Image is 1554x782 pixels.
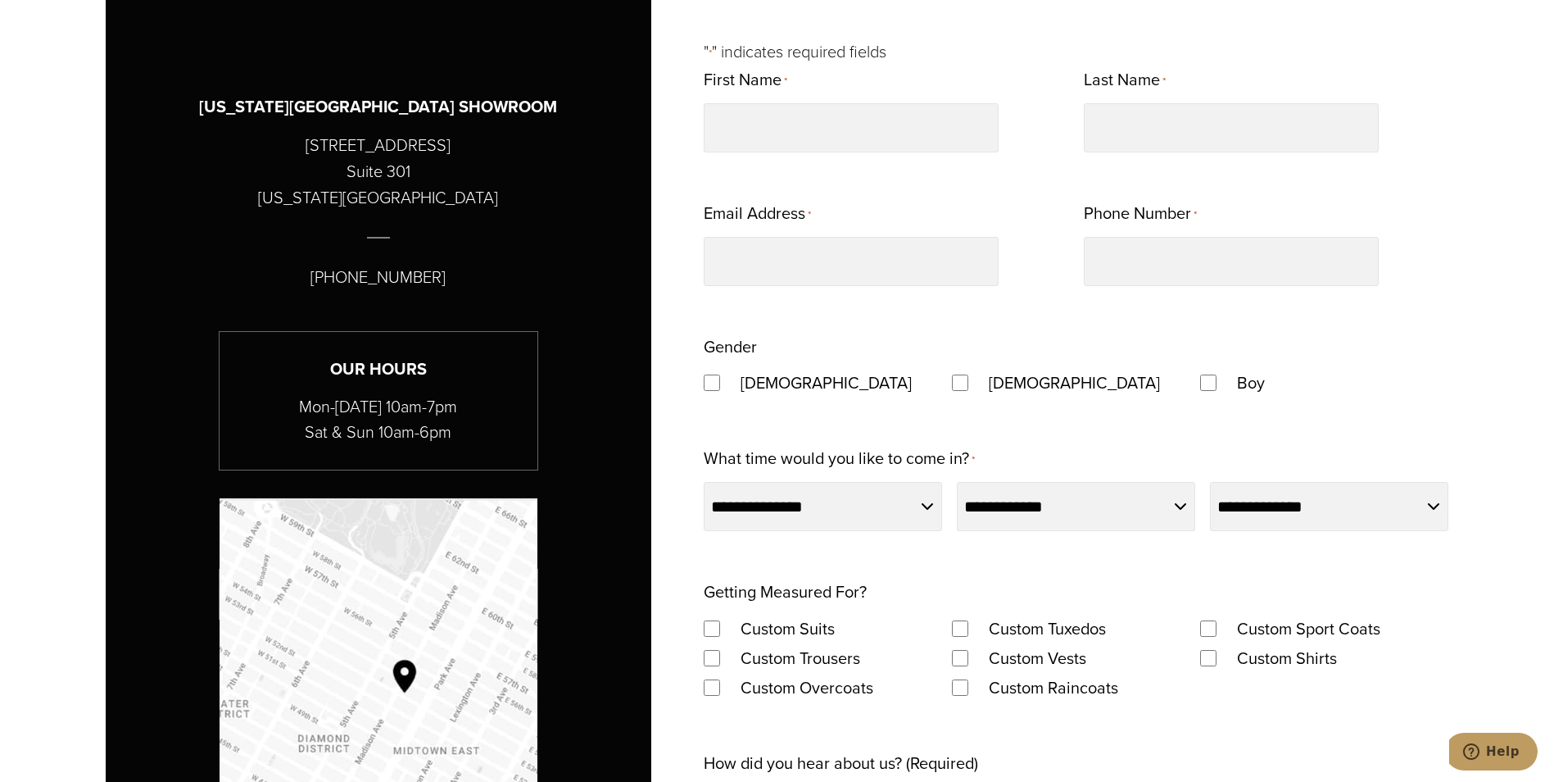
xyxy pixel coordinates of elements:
label: How did you hear about us? (Required) [704,748,978,778]
label: Custom Tuxedos [972,614,1122,643]
legend: Getting Measured For? [704,577,867,607]
label: Boy [1221,368,1281,398]
label: [DEMOGRAPHIC_DATA] [724,368,928,398]
label: [DEMOGRAPHIC_DATA] [972,368,1176,398]
p: " " indicates required fields [704,39,1448,65]
h3: Our Hours [220,357,537,382]
p: Mon-[DATE] 10am-7pm Sat & Sun 10am-6pm [220,394,537,445]
label: Custom Trousers [724,643,877,673]
label: Email Address [704,198,811,230]
label: Custom Vests [972,643,1103,673]
label: Custom Shirts [1221,643,1353,673]
p: [STREET_ADDRESS] Suite 301 [US_STATE][GEOGRAPHIC_DATA] [258,132,498,211]
label: First Name [704,65,787,97]
label: Custom Overcoats [724,673,890,702]
label: Custom Raincoats [972,673,1135,702]
legend: Gender [704,332,757,361]
label: Last Name [1084,65,1166,97]
h3: [US_STATE][GEOGRAPHIC_DATA] SHOWROOM [199,94,557,120]
p: [PHONE_NUMBER] [310,264,446,290]
label: Phone Number [1084,198,1197,230]
label: Custom Suits [724,614,851,643]
iframe: Opens a widget where you can chat to one of our agents [1449,733,1538,774]
label: Custom Sport Coats [1221,614,1397,643]
label: What time would you like to come in? [704,443,975,475]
